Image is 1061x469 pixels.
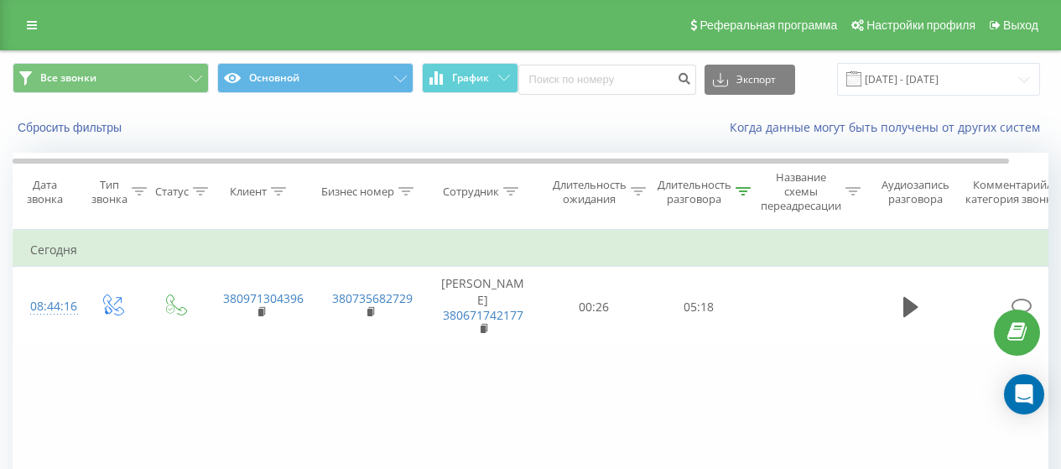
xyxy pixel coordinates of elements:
button: График [422,63,518,93]
a: 380971304396 [223,290,304,306]
font: Сбросить фильтры [18,121,122,134]
font: Реферальная программа [700,18,837,32]
font: [PERSON_NAME] [441,275,524,308]
font: Все звонки [40,70,96,85]
font: Сегодня [30,242,77,258]
font: Комментарий/категория звонка [965,177,1058,206]
font: Настройки профиля [866,18,975,32]
a: 380735682729 [332,290,413,306]
font: Экспорт [736,72,776,86]
font: Основной [249,70,299,85]
font: Статус [155,184,189,199]
font: Аудиозапись разговора [882,177,949,206]
font: Выход [1003,18,1038,32]
font: Когда данные могут быть получены от других систем [730,119,1040,135]
font: График [452,70,489,85]
font: Длительность ожидания [553,177,627,206]
font: Бизнес номер [321,184,394,199]
font: Тип звонка [91,177,127,206]
button: Экспорт [705,65,795,95]
font: 05:18 [684,299,714,315]
a: 380671742177 [443,307,523,323]
font: Сотрудник [443,184,499,199]
font: 00:26 [579,299,609,315]
div: Открытый Интерком Мессенджер [1004,374,1044,414]
font: Длительность разговора [658,177,731,206]
input: Поиск по номеру [518,65,696,95]
button: Основной [217,63,413,93]
font: Название схемы переадресации [761,169,841,213]
a: Когда данные могут быть получены от других систем [730,119,1048,135]
button: Все звонки [13,63,209,93]
font: 08:44:16 [30,298,77,314]
font: Дата звонка [27,177,63,206]
font: Клиент [230,184,267,199]
button: Сбросить фильтры [13,120,130,135]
